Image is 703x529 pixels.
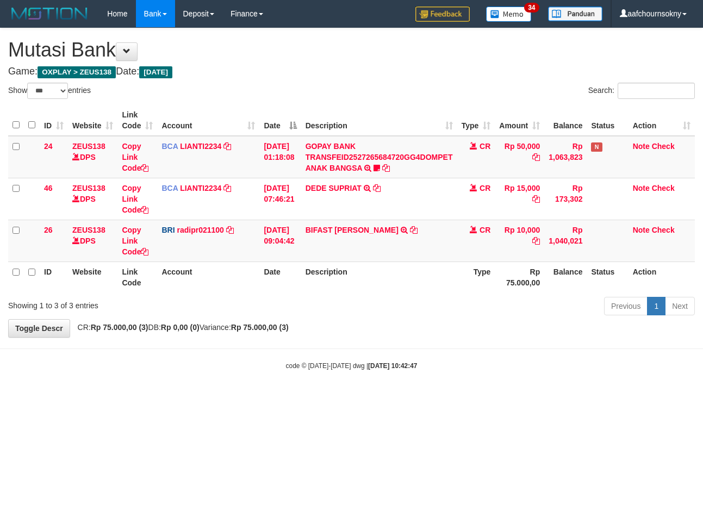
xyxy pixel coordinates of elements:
[72,184,105,192] a: ZEUS138
[44,184,53,192] span: 46
[633,226,650,234] a: Note
[629,105,695,136] th: Action: activate to sort column ascending
[587,105,628,136] th: Status
[259,136,301,178] td: [DATE] 01:18:08
[301,105,457,136] th: Description: activate to sort column ascending
[117,262,157,292] th: Link Code
[373,184,381,192] a: Copy DEDE SUPRIAT to clipboard
[40,105,68,136] th: ID: activate to sort column ascending
[532,153,540,161] a: Copy Rp 50,000 to clipboard
[180,142,221,151] a: LIANTI2234
[161,226,175,234] span: BRI
[647,297,665,315] a: 1
[368,362,417,370] strong: [DATE] 10:42:47
[486,7,532,22] img: Button%20Memo.svg
[457,105,495,136] th: Type: activate to sort column ascending
[68,220,117,262] td: DPS
[532,195,540,203] a: Copy Rp 15,000 to clipboard
[301,262,457,292] th: Description
[618,83,695,99] input: Search:
[548,7,602,21] img: panduan.png
[38,66,116,78] span: OXPLAY > ZEUS138
[68,262,117,292] th: Website
[223,142,231,151] a: Copy LIANTI2234 to clipboard
[122,184,148,214] a: Copy Link Code
[8,83,91,99] label: Show entries
[544,105,587,136] th: Balance
[161,323,200,332] strong: Rp 0,00 (0)
[588,83,695,99] label: Search:
[40,262,68,292] th: ID
[495,136,544,178] td: Rp 50,000
[68,105,117,136] th: Website: activate to sort column ascending
[157,262,259,292] th: Account
[480,226,490,234] span: CR
[259,178,301,220] td: [DATE] 07:46:21
[91,323,148,332] strong: Rp 75.000,00 (3)
[161,142,178,151] span: BCA
[72,226,105,234] a: ZEUS138
[8,319,70,338] a: Toggle Descr
[652,142,675,151] a: Check
[72,142,105,151] a: ZEUS138
[532,237,540,245] a: Copy Rp 10,000 to clipboard
[161,184,178,192] span: BCA
[68,136,117,178] td: DPS
[44,226,53,234] span: 26
[180,184,221,192] a: LIANTI2234
[259,105,301,136] th: Date: activate to sort column descending
[415,7,470,22] img: Feedback.jpg
[410,226,418,234] a: Copy BIFAST ERIKA S PAUN to clipboard
[27,83,68,99] select: Showentries
[652,226,675,234] a: Check
[524,3,539,13] span: 34
[8,296,285,311] div: Showing 1 to 3 of 3 entries
[587,262,628,292] th: Status
[259,262,301,292] th: Date
[495,178,544,220] td: Rp 15,000
[139,66,172,78] span: [DATE]
[306,142,453,172] a: GOPAY BANK TRANSFEID2527265684720GG4DOMPET ANAK BANGSA
[629,262,695,292] th: Action
[633,184,650,192] a: Note
[223,184,231,192] a: Copy LIANTI2234 to clipboard
[480,142,490,151] span: CR
[457,262,495,292] th: Type
[306,184,362,192] a: DEDE SUPRIAT
[286,362,418,370] small: code © [DATE]-[DATE] dwg |
[382,164,390,172] a: Copy GOPAY BANK TRANSFEID2527265684720GG4DOMPET ANAK BANGSA to clipboard
[8,5,91,22] img: MOTION_logo.png
[231,323,289,332] strong: Rp 75.000,00 (3)
[259,220,301,262] td: [DATE] 09:04:42
[177,226,223,234] a: radipr021100
[544,178,587,220] td: Rp 173,302
[122,142,148,172] a: Copy Link Code
[495,262,544,292] th: Rp 75.000,00
[591,142,602,152] span: Has Note
[72,323,289,332] span: CR: DB: Variance:
[306,226,399,234] a: BIFAST [PERSON_NAME]
[122,226,148,256] a: Copy Link Code
[44,142,53,151] span: 24
[652,184,675,192] a: Check
[495,105,544,136] th: Amount: activate to sort column ascending
[8,39,695,61] h1: Mutasi Bank
[495,220,544,262] td: Rp 10,000
[226,226,234,234] a: Copy radipr021100 to clipboard
[633,142,650,151] a: Note
[544,262,587,292] th: Balance
[8,66,695,77] h4: Game: Date:
[157,105,259,136] th: Account: activate to sort column ascending
[117,105,157,136] th: Link Code: activate to sort column ascending
[604,297,648,315] a: Previous
[68,178,117,220] td: DPS
[544,220,587,262] td: Rp 1,040,021
[665,297,695,315] a: Next
[480,184,490,192] span: CR
[544,136,587,178] td: Rp 1,063,823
